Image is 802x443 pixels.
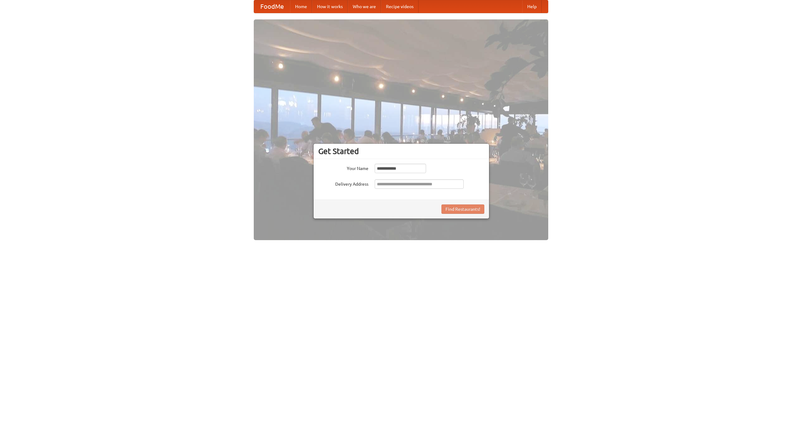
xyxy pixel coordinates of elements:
a: Who we are [348,0,381,13]
label: Delivery Address [318,179,368,187]
h3: Get Started [318,147,484,156]
a: How it works [312,0,348,13]
button: Find Restaurants! [441,204,484,214]
a: Recipe videos [381,0,419,13]
label: Your Name [318,164,368,172]
a: Help [522,0,542,13]
a: FoodMe [254,0,290,13]
a: Home [290,0,312,13]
